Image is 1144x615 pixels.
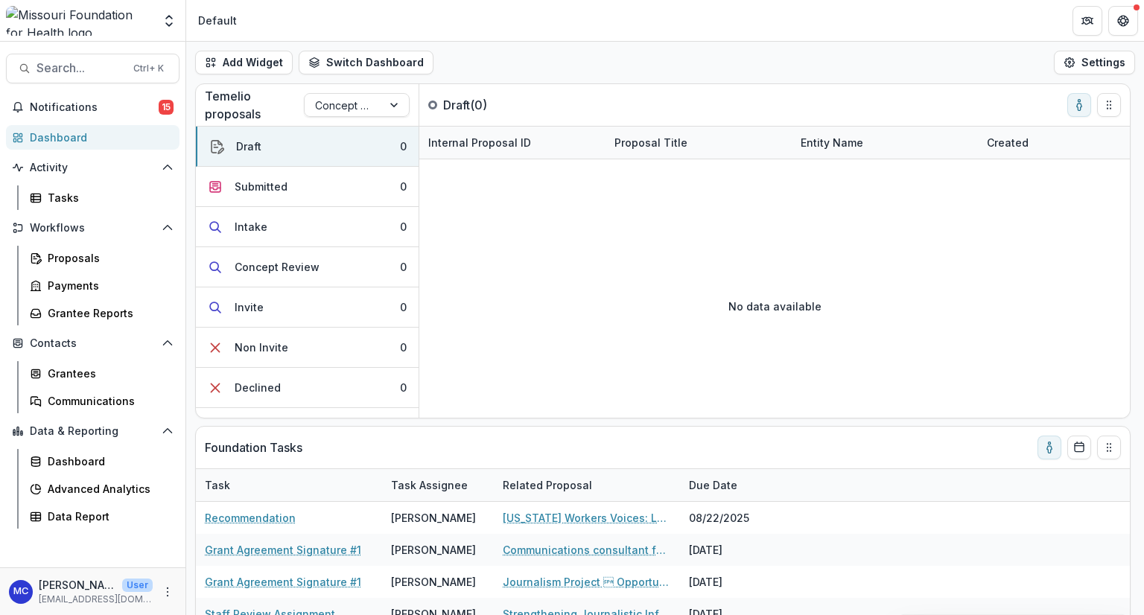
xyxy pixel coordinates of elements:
button: Declined0 [196,368,419,408]
button: Switch Dashboard [299,51,433,74]
div: 0 [400,219,407,235]
div: Tasks [48,190,168,205]
div: Non Invite [235,340,288,355]
div: 0 [400,259,407,275]
div: Communications [48,393,168,409]
div: [PERSON_NAME] [391,542,476,558]
div: Ctrl + K [130,60,167,77]
div: Molly Crisp [13,587,28,596]
span: Search... [36,61,124,75]
p: [EMAIL_ADDRESS][DOMAIN_NAME] [39,593,153,606]
div: Related Proposal [494,469,680,501]
p: User [122,579,153,592]
div: 0 [400,299,407,315]
div: Due Date [680,469,792,501]
a: Communications [24,389,179,413]
button: Open Data & Reporting [6,419,179,443]
div: Grantees [48,366,168,381]
div: Internal Proposal ID [419,127,606,159]
button: Draft0 [196,127,419,167]
button: Add Widget [195,51,293,74]
nav: breadcrumb [192,10,243,31]
a: Proposals [24,246,179,270]
div: Entity Name [792,135,872,150]
span: Contacts [30,337,156,350]
div: Submitted [235,179,287,194]
a: Data Report [24,504,179,529]
div: Due Date [680,477,746,493]
div: Task [196,469,382,501]
div: [PERSON_NAME] [391,574,476,590]
div: 0 [400,380,407,395]
button: Open Workflows [6,216,179,240]
div: [DATE] [680,566,792,598]
span: Data & Reporting [30,425,156,438]
a: [US_STATE] Workers Voices: Low-Wage Worker Communications Program [503,510,671,526]
button: toggle-assigned-to-me [1037,436,1061,459]
div: Entity Name [792,127,978,159]
div: Intake [235,219,267,235]
a: Grantees [24,361,179,386]
div: 08/22/2025 [680,502,792,534]
div: Task [196,477,239,493]
p: No data available [728,299,822,314]
button: More [159,583,177,601]
div: Created [978,135,1037,150]
div: Proposals [48,250,168,266]
span: Notifications [30,101,159,114]
a: Dashboard [6,125,179,150]
div: 0 [400,340,407,355]
button: Get Help [1108,6,1138,36]
button: Open Activity [6,156,179,179]
div: Internal Proposal ID [419,135,540,150]
a: Grantee Reports [24,301,179,325]
div: Task Assignee [382,477,477,493]
div: Proposal Title [606,135,696,150]
button: Open Contacts [6,331,179,355]
span: 15 [159,100,174,115]
div: 0 [400,138,407,154]
button: Calendar [1067,436,1091,459]
button: Partners [1072,6,1102,36]
div: Dashboard [48,453,168,469]
div: Concept Review [235,259,320,275]
a: Tasks [24,185,179,210]
div: 0 [400,179,407,194]
div: Payments [48,278,168,293]
div: Task Assignee [382,469,494,501]
a: Payments [24,273,179,298]
div: Dashboard [30,130,168,145]
button: Drag [1097,93,1121,117]
p: Foundation Tasks [205,439,302,456]
div: Draft [236,138,261,154]
div: Default [198,13,237,28]
button: Open entity switcher [159,6,179,36]
div: Declined [235,380,281,395]
button: Intake0 [196,207,419,247]
a: Grant Agreement Signature #1 [205,542,361,558]
div: [DATE] [680,534,792,566]
a: Dashboard [24,449,179,474]
span: Activity [30,162,156,174]
button: Submitted0 [196,167,419,207]
div: Invite [235,299,264,315]
div: Data Report [48,509,168,524]
div: Advanced Analytics [48,481,168,497]
a: Recommendation [205,510,296,526]
div: [PERSON_NAME] [391,510,476,526]
button: Drag [1097,436,1121,459]
p: [PERSON_NAME] [39,577,116,593]
div: Grantee Reports [48,305,168,321]
button: Concept Review0 [196,247,419,287]
img: Missouri Foundation for Health logo [6,6,153,36]
p: Temelio proposals [205,87,304,123]
a: Journalism Project  Opportunity Fund Storytelling [503,574,671,590]
button: Non Invite0 [196,328,419,368]
button: Invite0 [196,287,419,328]
a: Advanced Analytics [24,477,179,501]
